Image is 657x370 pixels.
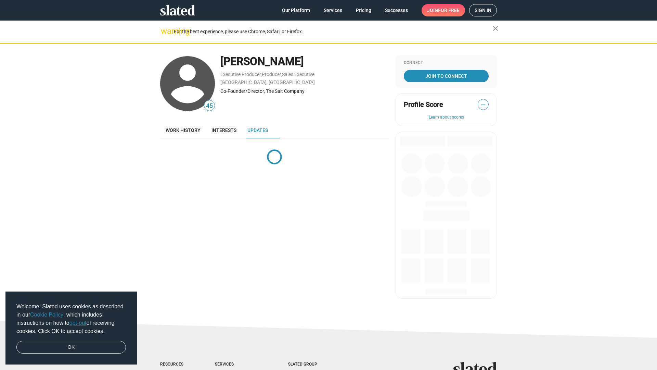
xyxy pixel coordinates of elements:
div: cookieconsent [5,292,137,365]
div: Services [215,362,261,367]
button: Learn about scores [404,115,489,120]
span: for free [438,4,460,16]
a: Joinfor free [422,4,465,16]
span: Work history [166,127,201,133]
span: Join [427,4,460,16]
a: Pricing [350,4,377,16]
a: Cookie Policy [30,312,63,318]
a: Executive Producer [220,72,261,77]
a: Interests [206,122,242,138]
div: Slated Group [288,362,335,367]
div: For the best experience, please use Chrome, Safari, or Firefox. [174,27,493,36]
span: Interests [211,127,236,133]
div: Resources [160,362,188,367]
span: Successes [385,4,408,16]
span: , [261,73,262,77]
a: Sign in [469,4,497,16]
mat-icon: warning [161,27,169,35]
a: Sales Executive [282,72,314,77]
span: Profile Score [404,100,443,109]
a: Producer [262,72,281,77]
span: Welcome! Slated uses cookies as described in our , which includes instructions on how to of recei... [16,303,126,335]
a: Work history [160,122,206,138]
a: Join To Connect [404,70,489,82]
span: Updates [247,127,268,133]
div: Co-Founder/Director, The Salt Company [220,88,389,95]
a: Updates [242,122,273,138]
span: Sign in [475,4,491,16]
span: Services [324,4,342,16]
span: 45 [204,101,215,111]
a: [GEOGRAPHIC_DATA], [GEOGRAPHIC_DATA] [220,79,315,85]
span: Join To Connect [405,70,487,82]
a: Successes [379,4,413,16]
a: Our Platform [276,4,315,16]
span: , [281,73,282,77]
a: dismiss cookie message [16,341,126,354]
span: — [478,100,488,109]
span: Our Platform [282,4,310,16]
div: [PERSON_NAME] [220,54,389,69]
a: opt-out [69,320,87,326]
div: Connect [404,60,489,66]
span: Pricing [356,4,371,16]
mat-icon: close [491,24,500,33]
a: Services [318,4,348,16]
